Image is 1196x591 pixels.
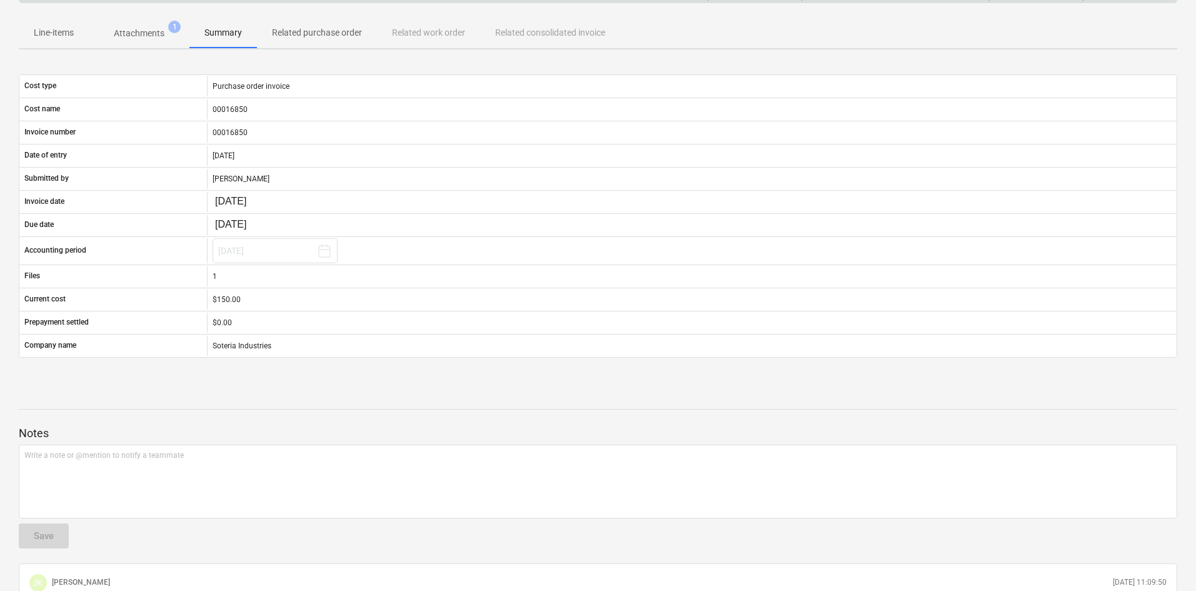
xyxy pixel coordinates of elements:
p: Prepayment settled [24,317,89,328]
span: JK [33,578,43,588]
div: 00016850 [207,99,1177,119]
div: [PERSON_NAME] [207,169,1177,189]
p: Attachments [114,27,164,40]
div: $0.00 [213,318,1172,327]
p: Summary [204,26,242,39]
p: Cost name [24,104,60,114]
div: Soteria Industries [207,336,1177,356]
p: Invoice date [24,196,64,207]
iframe: Chat Widget [1133,531,1196,591]
span: 1 [168,21,181,33]
p: Cost type [24,81,56,91]
p: Line-items [34,26,74,39]
p: Related purchase order [272,26,362,39]
p: Invoice number [24,127,76,138]
p: Files [24,271,40,281]
p: Submitted by [24,173,69,184]
p: Notes [19,426,1177,441]
div: 1 [207,266,1177,286]
div: $150.00 [213,295,1172,304]
p: Current cost [24,294,66,305]
p: Company name [24,340,76,351]
p: Date of entry [24,150,67,161]
p: Due date [24,220,54,230]
div: Purchase order invoice [207,76,1177,96]
p: Accounting period [24,245,86,256]
input: Change [213,193,271,211]
p: [DATE] 11:09:50 [1113,577,1167,588]
div: 00016850 [207,123,1177,143]
input: Change [213,216,271,234]
div: [DATE] [207,146,1177,166]
button: [DATE] [213,238,338,263]
p: [PERSON_NAME] [52,577,110,588]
